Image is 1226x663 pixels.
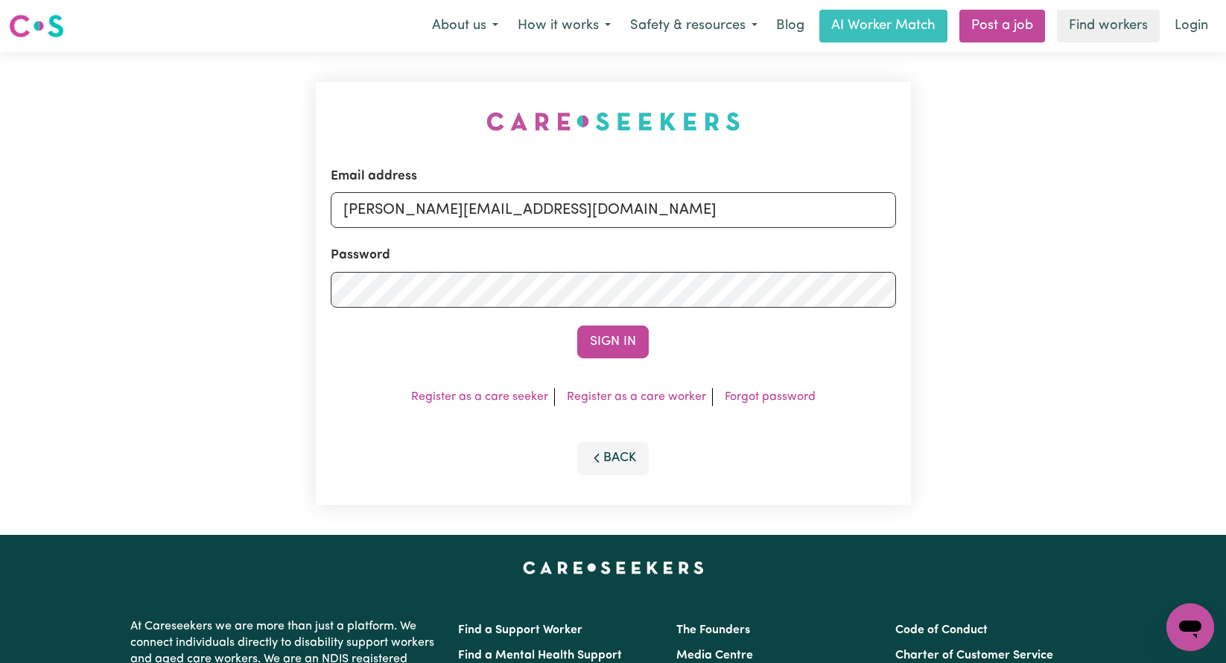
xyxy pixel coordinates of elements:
a: Careseekers logo [9,9,64,43]
a: Forgot password [725,391,816,403]
a: Post a job [959,10,1045,42]
a: Register as a care worker [567,391,706,403]
a: Code of Conduct [895,624,988,636]
button: Back [577,442,649,475]
a: Careseekers home page [523,562,704,574]
button: Safety & resources [620,10,767,42]
a: Login [1166,10,1217,42]
button: How it works [508,10,620,42]
a: The Founders [676,624,750,636]
button: About us [422,10,508,42]
label: Email address [331,167,417,186]
a: Find workers [1057,10,1160,42]
iframe: Button to launch messaging window [1166,603,1214,651]
label: Password [331,246,390,265]
a: Charter of Customer Service [895,650,1053,662]
a: Find a Support Worker [458,624,582,636]
button: Sign In [577,326,649,358]
a: Blog [767,10,813,42]
input: Email address [331,192,896,228]
a: Media Centre [676,650,753,662]
a: Register as a care seeker [411,391,548,403]
a: AI Worker Match [819,10,947,42]
img: Careseekers logo [9,13,64,39]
